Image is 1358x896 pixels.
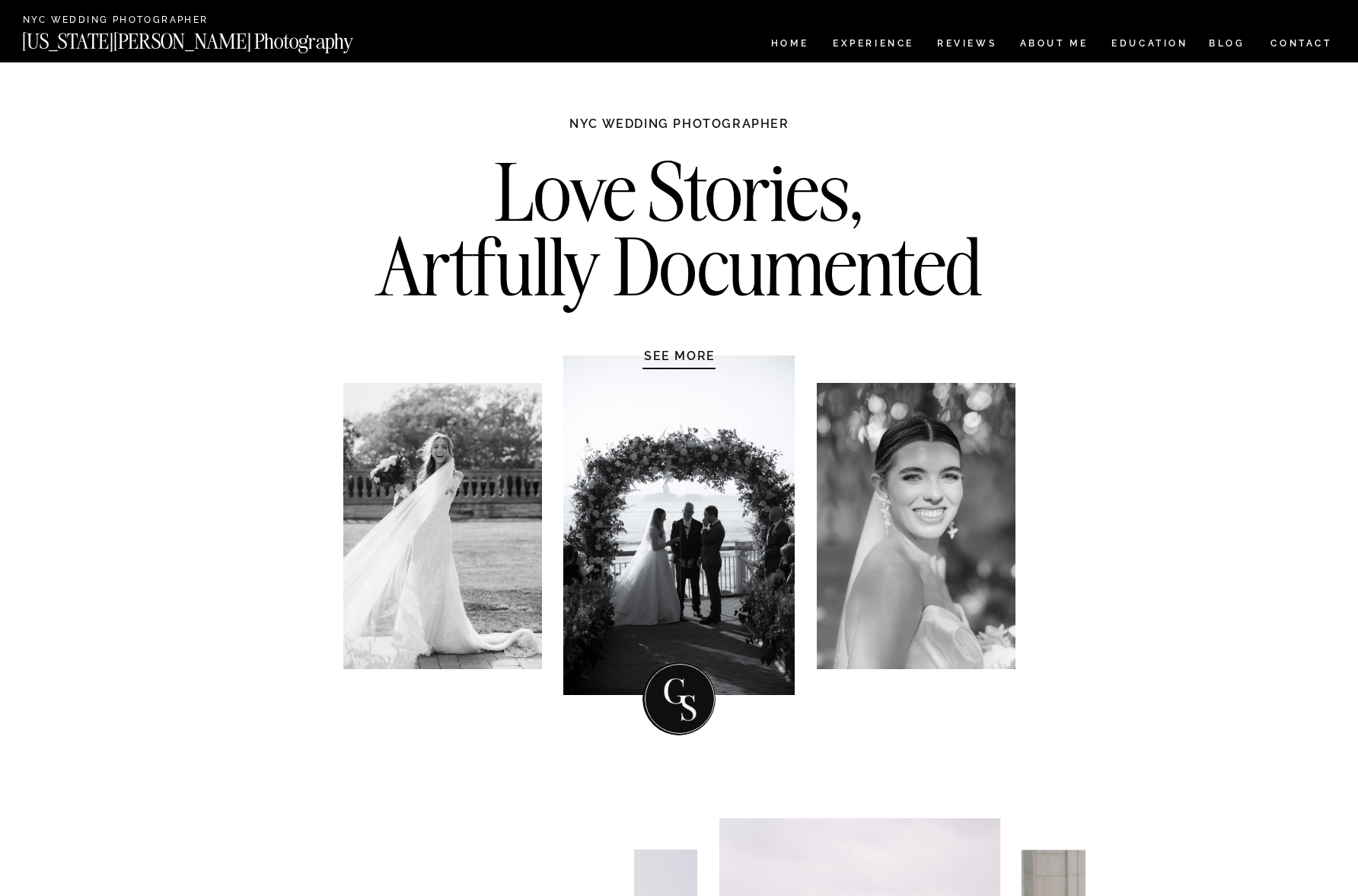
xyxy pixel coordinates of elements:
[1209,39,1245,52] a: BLOG
[23,15,252,27] a: NYC Wedding Photographer
[1110,39,1190,52] a: EDUCATION
[833,39,913,52] a: Experience
[22,31,404,44] a: [US_STATE][PERSON_NAME] Photography
[1270,35,1333,52] a: CONTACT
[360,155,999,314] h2: Love Stories, Artfully Documented
[937,39,994,52] a: REVIEWS
[607,348,752,363] a: SEE MORE
[1019,39,1089,52] a: ABOUT ME
[768,39,811,52] a: HOME
[537,116,822,146] h1: NYC WEDDING PHOTOGRAPHER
